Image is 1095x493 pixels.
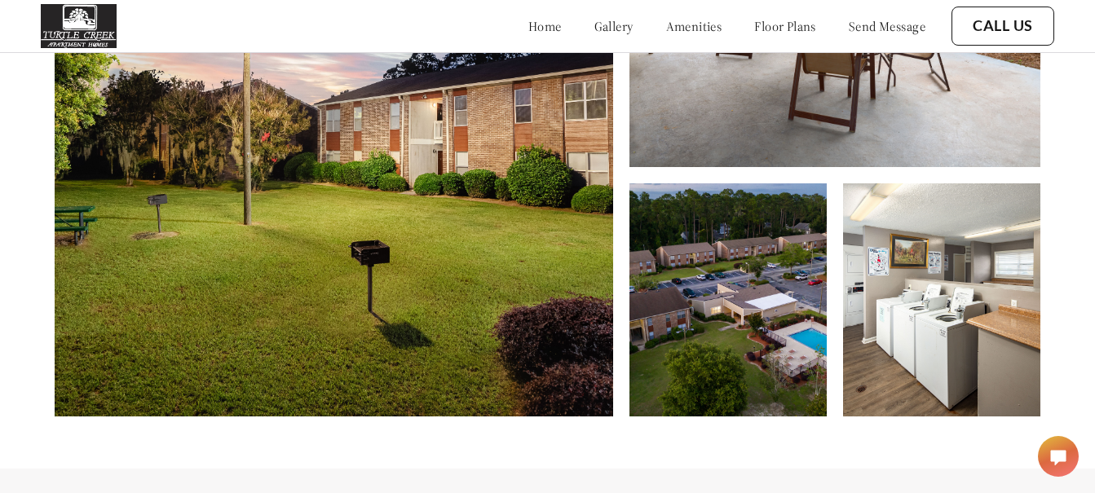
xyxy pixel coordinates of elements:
a: Call Us [973,17,1033,35]
a: floor plans [754,18,816,34]
img: Exterior Aerial [629,183,827,416]
a: home [528,18,562,34]
a: send message [849,18,925,34]
img: Laundry Center [843,183,1040,416]
a: gallery [594,18,634,34]
button: Call Us [952,7,1054,46]
img: Company logo [41,4,117,48]
a: amenities [666,18,722,34]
